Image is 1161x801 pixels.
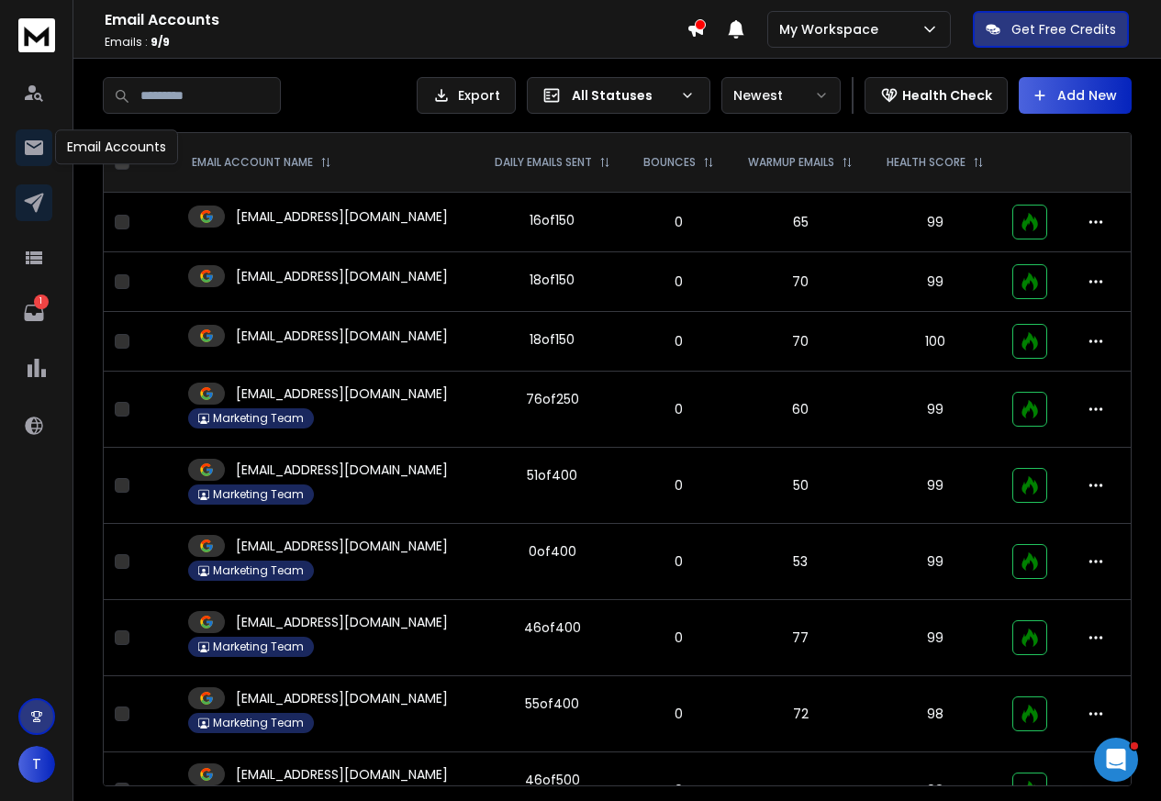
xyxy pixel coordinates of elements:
p: Get Free Credits [1011,20,1116,39]
div: 0 of 400 [529,542,576,561]
button: Export [417,77,516,114]
td: 72 [731,676,869,752]
div: EMAIL ACCOUNT NAME [192,155,331,170]
p: DAILY EMAILS SENT [495,155,592,170]
td: 100 [870,312,1001,372]
td: 70 [731,312,869,372]
p: All Statuses [572,86,673,105]
p: Health Check [902,86,992,105]
div: 51 of 400 [527,466,577,484]
p: [EMAIL_ADDRESS][DOMAIN_NAME] [236,689,448,707]
p: 0 [638,552,720,571]
td: 77 [731,600,869,676]
td: 99 [870,524,1001,600]
td: 99 [870,252,1001,312]
p: Marketing Team [213,487,304,502]
td: 70 [731,252,869,312]
button: Add New [1019,77,1132,114]
p: Marketing Team [213,640,304,654]
p: 0 [638,781,720,799]
p: 0 [638,705,720,723]
p: [EMAIL_ADDRESS][DOMAIN_NAME] [236,765,448,784]
div: 46 of 500 [525,771,580,789]
span: 9 / 9 [151,34,170,50]
div: 76 of 250 [526,390,579,408]
div: 18 of 150 [530,330,575,349]
button: Health Check [865,77,1008,114]
p: 0 [638,273,720,291]
p: WARMUP EMAILS [748,155,834,170]
button: Get Free Credits [973,11,1129,48]
div: Email Accounts [55,129,178,164]
p: BOUNCES [643,155,696,170]
td: 99 [870,193,1001,252]
p: 0 [638,332,720,350]
button: T [18,746,55,783]
p: 0 [638,213,720,231]
p: HEALTH SCORE [887,155,966,170]
td: 65 [731,193,869,252]
td: 98 [870,676,1001,752]
td: 99 [870,372,1001,448]
div: 46 of 400 [524,618,581,637]
p: [EMAIL_ADDRESS][DOMAIN_NAME] [236,267,448,285]
iframe: Intercom live chat [1094,738,1138,782]
p: [EMAIL_ADDRESS][DOMAIN_NAME] [236,613,448,631]
img: logo [18,18,55,52]
button: Newest [721,77,841,114]
p: Marketing Team [213,716,304,730]
td: 50 [731,448,869,524]
p: [EMAIL_ADDRESS][DOMAIN_NAME] [236,537,448,555]
p: Emails : [105,35,687,50]
td: 99 [870,600,1001,676]
p: Marketing Team [213,411,304,426]
p: [EMAIL_ADDRESS][DOMAIN_NAME] [236,207,448,226]
h1: Email Accounts [105,9,687,31]
div: 18 of 150 [530,271,575,289]
td: 53 [731,524,869,600]
p: 1 [34,295,49,309]
p: [EMAIL_ADDRESS][DOMAIN_NAME] [236,384,448,403]
td: 99 [870,448,1001,524]
p: [EMAIL_ADDRESS][DOMAIN_NAME] [236,461,448,479]
p: My Workspace [779,20,886,39]
p: 0 [638,400,720,418]
p: 0 [638,476,720,495]
div: 16 of 150 [530,211,575,229]
div: 55 of 400 [525,695,579,713]
td: 60 [731,372,869,448]
p: 0 [638,629,720,647]
p: Marketing Team [213,563,304,578]
a: 1 [16,295,52,331]
p: [EMAIL_ADDRESS][DOMAIN_NAME] [236,327,448,345]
